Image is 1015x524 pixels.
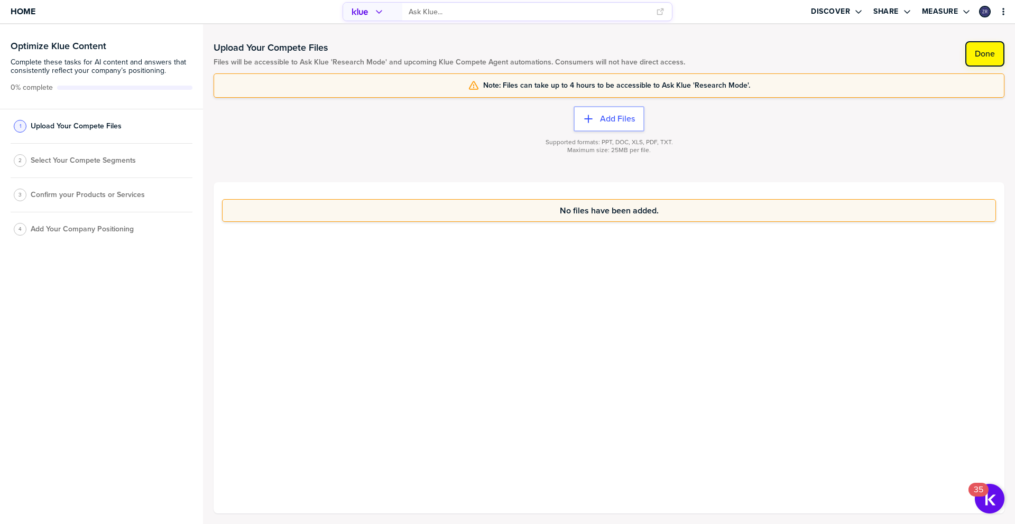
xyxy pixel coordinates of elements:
label: Share [873,7,899,16]
span: 2 [19,156,22,164]
span: Supported formats: PPT, DOC, XLS, PDF, TXT. [546,138,673,146]
label: Done [975,49,995,59]
span: Complete these tasks for AI content and answers that consistently reflect your company’s position... [11,58,192,75]
span: Files will be accessible to Ask Klue 'Research Mode' and upcoming Klue Compete Agent automations.... [214,58,685,67]
span: Home [11,7,35,16]
span: Confirm your Products or Services [31,191,145,199]
label: Add Files [600,114,635,124]
span: 1 [20,122,21,130]
span: Note: Files can take up to 4 hours to be accessible to Ask Klue 'Research Mode'. [483,81,750,90]
span: No files have been added. [560,206,659,215]
button: Open Resource Center, 35 new notifications [975,484,1004,513]
span: Active [11,83,53,92]
h1: Upload Your Compete Files [214,41,685,54]
label: Measure [922,7,958,16]
button: Add Files [574,106,644,132]
button: Done [965,41,1004,67]
img: 81709613e6d47e668214e01aa1beb66d-sml.png [980,7,990,16]
div: Zach Russell [979,6,991,17]
h3: Optimize Klue Content [11,41,192,51]
span: 3 [19,191,22,199]
span: Select Your Compete Segments [31,156,136,165]
span: Upload Your Compete Files [31,122,122,130]
span: 4 [19,225,22,233]
span: Add Your Company Positioning [31,225,134,233]
a: Edit Profile [978,5,992,18]
label: Discover [811,7,850,16]
div: 35 [974,490,983,503]
span: Maximum size: 25MB per file. [567,146,651,154]
input: Ask Klue... [409,3,650,21]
